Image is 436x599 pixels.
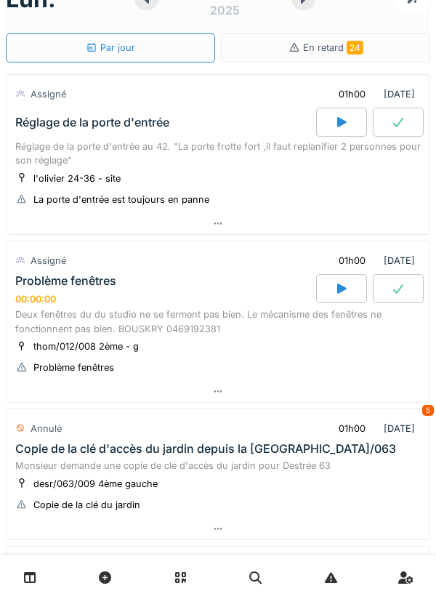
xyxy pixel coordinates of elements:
div: [DATE] [326,415,421,442]
div: Deux fenêtres du du studio ne se ferment pas bien. Le mécanisme des fenêtres ne fonctionnent pas ... [15,307,421,335]
div: Annulé [31,422,62,435]
div: Monsieur demande une copie de clé d'accès du jardin pour Destrée 63 [15,459,421,473]
div: Réglage de la porte d'entrée [15,116,169,129]
div: [DATE] [326,247,421,274]
div: Assigné [31,254,66,268]
div: l'olivier 24-36 - site [33,172,121,185]
div: 01h00 [339,422,366,435]
span: 24 [347,41,363,55]
span: En retard [303,42,363,53]
div: Problème fenêtres [33,361,114,374]
div: 01h00 [339,87,366,101]
div: 2025 [210,1,240,19]
div: Problème fenêtres [15,274,116,288]
div: Réglage de la porte d'entrée au 42. "La porte frotte fort ,il faut replanifier 2 personnes pour s... [15,140,421,167]
div: Copie de la clé d'accès du jardin depuis la [GEOGRAPHIC_DATA]/063 [15,442,396,456]
div: 00:00:00 [15,294,56,305]
div: Par jour [86,41,135,55]
div: [DATE] [326,81,421,108]
div: Copie de la clé du jardin [33,498,140,512]
div: 01h00 [339,254,366,268]
div: 5 [422,405,434,416]
div: Assigné [31,87,66,101]
div: La porte d'entrée est toujours en panne [33,193,209,206]
div: thom/012/008 2ème - g [33,339,139,353]
div: desr/063/009 4ème gauche [33,477,158,491]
